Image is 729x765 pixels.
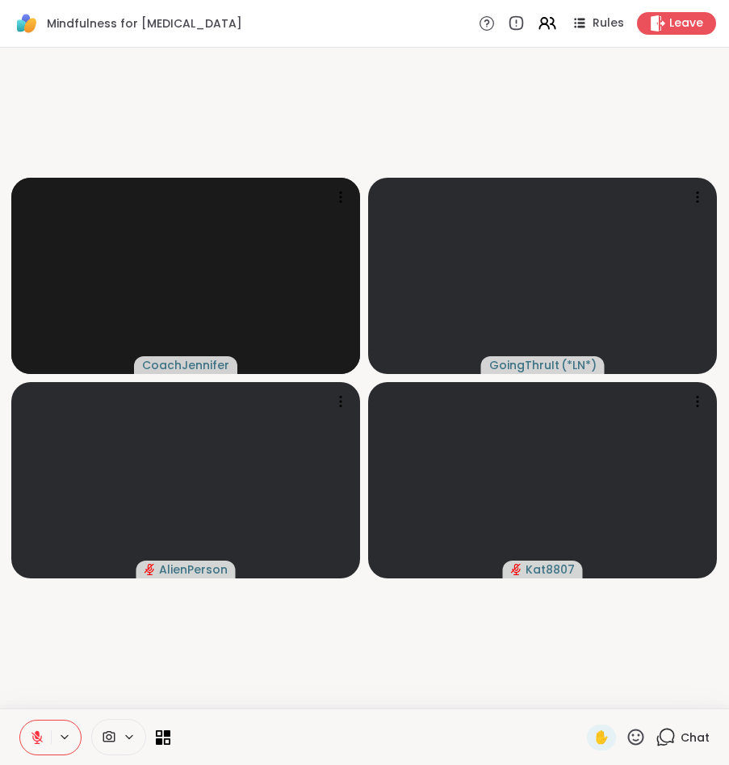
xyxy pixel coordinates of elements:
span: CoachJennifer [142,357,229,373]
span: audio-muted [145,564,156,575]
span: Kat8807 [526,561,575,578]
span: Rules [593,15,624,32]
span: Leave [669,15,703,32]
span: AlienPerson [159,561,228,578]
img: ShareWell Logomark [13,10,40,37]
span: Mindfulness for [MEDICAL_DATA] [47,15,242,32]
span: audio-muted [511,564,522,575]
span: Chat [681,729,710,746]
span: GoingThruIt [489,357,559,373]
span: ✋ [593,728,610,747]
img: CoachJennifer [98,178,273,374]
